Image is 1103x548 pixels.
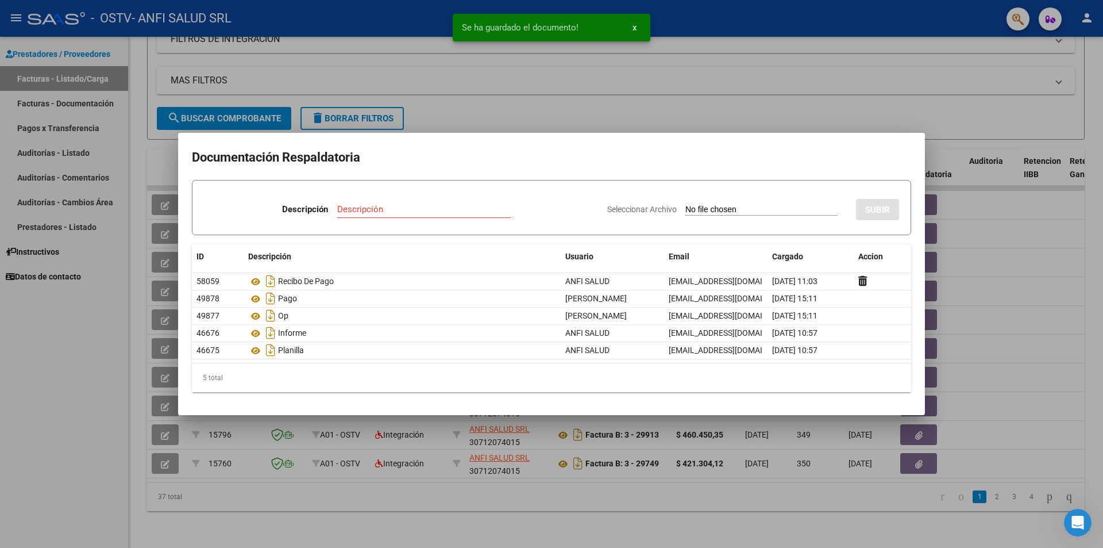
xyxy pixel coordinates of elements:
[192,363,911,392] div: 5 total
[565,294,627,303] span: [PERSON_NAME]
[607,205,677,214] span: Seleccionar Archivo
[263,289,278,308] i: Descargar documento
[248,324,556,342] div: Informe
[263,272,278,290] i: Descargar documento
[244,244,561,269] datatable-header-cell: Descripción
[772,346,817,355] span: [DATE] 10:57
[772,252,803,261] span: Cargado
[772,311,817,320] span: [DATE] 15:11
[1064,509,1092,536] iframe: Intercom live chat
[565,311,627,320] span: [PERSON_NAME]
[263,306,278,325] i: Descargar documento
[248,341,556,359] div: Planilla
[248,306,556,325] div: Op
[669,328,796,338] span: [EMAIL_ADDRESS][DOMAIN_NAME]
[565,277,610,286] span: ANFI SALUD
[669,311,796,320] span: [EMAIL_ADDRESS][DOMAIN_NAME]
[669,252,689,261] span: Email
[633,22,637,33] span: x
[282,203,328,216] p: Descripción
[196,294,219,303] span: 49878
[669,346,796,355] span: [EMAIL_ADDRESS][DOMAIN_NAME]
[856,199,899,220] button: SUBIR
[854,244,911,269] datatable-header-cell: Accion
[565,346,610,355] span: ANFI SALUD
[248,272,556,290] div: Recibo De Pago
[565,252,593,261] span: Usuario
[196,277,219,286] span: 58059
[858,252,883,261] span: Accion
[772,277,817,286] span: [DATE] 11:03
[263,324,278,342] i: Descargar documento
[565,328,610,338] span: ANFI SALUD
[196,328,219,338] span: 46676
[623,17,646,38] button: x
[561,244,664,269] datatable-header-cell: Usuario
[192,147,911,168] h2: Documentación Respaldatoria
[669,277,796,286] span: [EMAIL_ADDRESS][DOMAIN_NAME]
[192,244,244,269] datatable-header-cell: ID
[462,22,579,33] span: Se ha guardado el documento!
[768,244,854,269] datatable-header-cell: Cargado
[772,328,817,338] span: [DATE] 10:57
[196,252,204,261] span: ID
[248,289,556,308] div: Pago
[664,244,768,269] datatable-header-cell: Email
[263,341,278,359] i: Descargar documento
[248,252,291,261] span: Descripción
[669,294,796,303] span: [EMAIL_ADDRESS][DOMAIN_NAME]
[196,346,219,355] span: 46675
[772,294,817,303] span: [DATE] 15:11
[196,311,219,320] span: 49877
[865,205,890,215] span: SUBIR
